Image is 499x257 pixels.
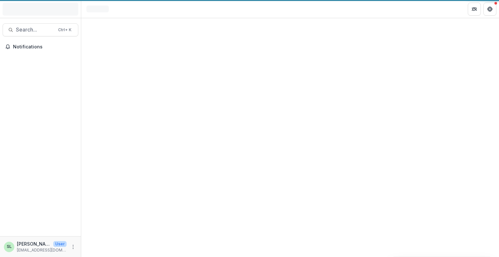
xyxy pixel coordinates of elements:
button: Search... [3,23,78,36]
button: More [69,243,77,251]
button: Notifications [3,42,78,52]
p: User [53,241,67,247]
button: Get Help [483,3,496,16]
div: Ctrl + K [57,26,73,33]
p: [PERSON_NAME] [17,240,51,247]
nav: breadcrumb [84,4,111,14]
div: Sada Lindsey [7,245,12,249]
p: [EMAIL_ADDRESS][DOMAIN_NAME] [17,247,67,253]
span: Search... [16,27,54,33]
span: Notifications [13,44,76,50]
button: Partners [468,3,481,16]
